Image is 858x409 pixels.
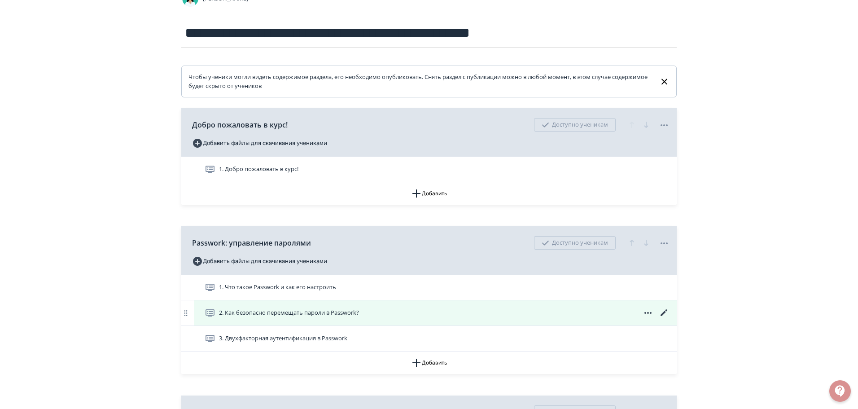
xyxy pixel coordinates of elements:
button: Добавить [181,352,677,374]
span: 1. Что такое Passwork и как его настроить [219,283,336,292]
span: Добро пожаловать в курс! [192,119,288,130]
div: Доступно ученикам [534,236,616,250]
div: 2. Как безопасно перемещать пароли в Passwork? [181,300,677,326]
span: 2. Как безопасно перемещать пароли в Passwork? [219,308,359,317]
div: 1. Что такое Passwork и как его настроить [181,275,677,300]
div: Чтобы ученики могли видеть содержимое раздела, его необходимо опубликовать. Снять раздел с публик... [188,73,652,90]
button: Добавить [181,182,677,205]
button: Добавить файлы для скачивания учениками [192,136,327,150]
div: 3. Двухфакторная аутентификация в Passwork [181,326,677,352]
span: 1. Добро пожаловать в курс! [219,165,298,174]
div: Доступно ученикам [534,118,616,132]
div: 1. Добро пожаловать в курс! [181,157,677,182]
span: 3. Двухфакторная аутентификация в Passwork [219,334,347,343]
span: Passwork: управление паролями [192,237,311,248]
button: Добавить файлы для скачивания учениками [192,254,327,268]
